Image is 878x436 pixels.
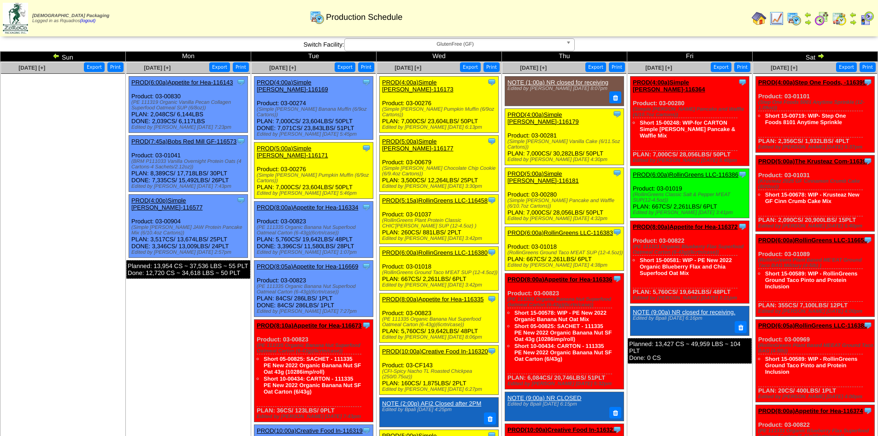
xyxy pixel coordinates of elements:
[507,86,619,91] div: Edited by [PERSON_NAME] [DATE] 8:07pm
[758,158,869,165] a: PROD(5:00a)The Krusteaz Com-116399
[765,356,858,375] a: Short 15-00589: WIP - RollinGreens Ground Taco Pinto and Protein Inclusion
[633,171,738,178] a: PROD(6:00a)RollinGreens LLC-116386
[640,257,732,276] a: Short 15-00581: WIP - PE New 2022 Organic Blueberry Flax and Chia Superfood Oat Mix
[633,79,705,93] a: PROD(4:00a)Simple [PERSON_NAME]-116364
[758,179,874,190] div: (Krusteaz 2025 GF Cinnamon Crumb Cake (8/20oz))
[382,400,481,407] a: NOTE (2:00p) AFI2 Closed after 2PM
[254,261,373,317] div: Product: 03-00823 PLAN: 84CS / 286LBS / 1PLT DONE: 84CS / 286LBS / 1PLT
[758,237,867,244] a: PROD(6:00a)RollinGreens LLC-116658
[758,79,866,86] a: PROD(4:00a)Step One Foods, -116395
[514,343,612,362] a: Short 10-00434: CARTON - 111335 PE New 2022 Organic Banana Nut SF Oat Carton (6/43g)
[382,317,498,328] div: (PE 111335 Organic Banana Nut Superfood Oatmeal Carton (6-43g)(6crtn/case))
[633,223,738,230] a: PROD(8:00a)Appetite for Hea-116372
[487,137,496,146] img: Tooltip
[257,225,373,236] div: (PE 111335 Organic Banana Nut Superfood Oatmeal Carton (6-43g)(6crtn/case))
[507,250,624,256] div: (RollinGreens Ground Taco M'EAT SUP (12-4.5oz))
[860,62,876,72] button: Print
[380,77,499,133] div: Product: 03-00276 PLAN: 7,000CS / 23,604LBS / 50PLT
[863,406,872,415] img: Tooltip
[507,229,613,236] a: PROD(6:00a)RollinGreens LLC-116383
[32,13,109,18] span: [DEMOGRAPHIC_DATA] Packaging
[131,184,247,189] div: Edited by [PERSON_NAME] [DATE] 7:43pm
[787,11,801,26] img: calendarprod.gif
[505,273,624,389] div: Product: 03-00823 PLAN: 6,084CS / 20,746LBS / 51PLT
[633,192,749,203] div: (RollinGreens Classic Salt & Pepper M'EAT SUP(12-4.5oz))
[382,249,488,256] a: PROD(6:00a)RollinGreens LLC-116380
[269,65,296,71] span: [DATE] [+]
[380,195,499,244] div: Product: 03-01037 PLAN: 260CS / 881LBS / 2PLT
[633,158,749,163] div: Edited by [PERSON_NAME] [DATE] 5:40pm
[264,356,361,375] a: Short 05-00825: SACHET - 111335 PE New 2022 Organic Banana Nut SF Oat 43g (10286imp/roll)
[613,109,622,119] img: Tooltip
[814,11,829,26] img: calendarblend.gif
[144,65,171,71] a: [DATE] [+]
[382,236,498,241] div: Edited by [PERSON_NAME] [DATE] 3:42pm
[756,234,875,317] div: Product: 03-01089 PLAN: 355CS / 7,100LBS / 12PLT
[382,270,498,275] div: (RollinGreens Ground Taco M'EAT SUP (12-4.5oz))
[836,62,857,72] button: Export
[382,334,498,340] div: Edited by [PERSON_NAME] [DATE] 8:06pm
[804,18,812,26] img: arrowright.gif
[257,131,373,137] div: Edited by [PERSON_NAME] [DATE] 5:45pm
[756,320,875,402] div: Product: 03-00969 PLAN: 20CS / 400LBS / 1PLT
[382,387,498,392] div: Edited by [PERSON_NAME] [DATE] 6:27pm
[53,52,60,60] img: arrowleft.gif
[382,197,488,204] a: PROD(5:15a)RollinGreens LLC-116458
[257,309,373,314] div: Edited by [PERSON_NAME] [DATE] 7:27pm
[505,108,624,165] div: Product: 03-00281 PLAN: 7,000CS / 30,282LBS / 50PLT
[362,203,371,212] img: Tooltip
[738,78,747,87] img: Tooltip
[382,348,488,355] a: PROD(10:00a)Creative Food In-116320
[613,168,622,178] img: Tooltip
[507,198,624,209] div: (Simple [PERSON_NAME] Pancake and Waffle (6/10.7oz Cartons))
[507,79,608,86] a: NOTE (1:00a) NR closed for receiving
[233,62,249,72] button: Print
[507,297,624,308] div: (PE 111335 Organic Banana Nut Superfood Oatmeal Carton (6-43g)(6crtn/case))
[257,322,362,329] a: PROD(8:10a)Appetite for Hea-116673
[514,323,612,342] a: Short 05-00825: SACHET - 111335 PE New 2022 Organic Banana Nut SF Oat 43g (10286imp/roll)
[362,426,371,435] img: Tooltip
[251,52,377,62] td: Tue
[487,294,496,304] img: Tooltip
[507,170,579,184] a: PROD(5:00a)Simple [PERSON_NAME]-116181
[257,107,373,118] div: (Simple [PERSON_NAME] Banana Muffin (6/9oz Cartons))
[849,18,857,26] img: arrowright.gif
[735,321,747,333] button: Delete Note
[863,235,872,245] img: Tooltip
[758,407,863,414] a: PROD(8:00a)Appetite for Hea-116374
[752,11,766,26] img: home.gif
[640,119,735,139] a: Short 15-00248: WIP-for CARTON Simple [PERSON_NAME] Pancake & Waffle Mix
[254,77,373,140] div: Product: 03-00274 PLAN: 7,000CS / 23,604LBS / 50PLT DONE: 7,071CS / 23,843LBS / 51PLT
[758,223,874,229] div: Edited by [PERSON_NAME] [DATE] 5:40pm
[631,169,749,218] div: Product: 03-01019 PLAN: 667CS / 2,261LBS / 6PLT
[487,78,496,87] img: Tooltip
[484,412,496,424] button: Delete Note
[335,62,355,72] button: Export
[380,136,499,192] div: Product: 03-00679 PLAN: 3,500CS / 12,264LBS / 25PLT
[633,210,749,215] div: Edited by [PERSON_NAME] [DATE] 3:41pm
[756,155,875,232] div: Product: 03-01031 PLAN: 2,090CS / 20,900LBS / 15PLT
[507,111,579,125] a: PROD(4:00a)Simple [PERSON_NAME]-116179
[126,52,251,62] td: Mon
[395,65,421,71] a: [DATE] [+]
[84,62,105,72] button: Export
[734,62,750,72] button: Print
[860,11,874,26] img: calendarcustomer.gif
[131,138,236,145] a: PROD(7:45a)Bobs Red Mill GF-116573
[507,381,624,387] div: Edited by [PERSON_NAME] [DATE] 5:32pm
[507,401,619,407] div: Edited by Bpali [DATE] 6:15pm
[257,414,373,419] div: Edited by [PERSON_NAME] [DATE] 7:43pm
[131,159,247,170] div: (BRM P111033 Vanilla Overnight Protein Oats (4 Cartons-4 Sachets/2.12oz))
[487,248,496,257] img: Tooltip
[613,227,622,237] img: Tooltip
[362,262,371,271] img: Tooltip
[520,65,547,71] span: [DATE] [+]
[382,166,498,177] div: (Simple [PERSON_NAME] Chocolate Chip Cookie (6/9.4oz Cartons))
[514,310,607,323] a: Short 15-00578: WIP - PE New 2022 Organic Banana Nut Oat Mix
[264,376,361,395] a: Short 10-00434: CARTON - 111335 PE New 2022 Organic Banana Nut SF Oat Carton (6/43g)
[254,320,373,422] div: Product: 03-00823 PLAN: 36CS / 123LBS / 0PLT
[129,77,248,133] div: Product: 03-00830 PLAN: 2,048CS / 6,144LBS DONE: 2,039CS / 6,117LBS
[507,157,624,162] div: Edited by [PERSON_NAME] [DATE] 4:30pm
[758,257,874,269] div: (RollinGreens Plant Based ME’EAT Ground Taco BAG Military (4-5lb) )
[382,125,498,130] div: Edited by [PERSON_NAME] [DATE] 6:13pm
